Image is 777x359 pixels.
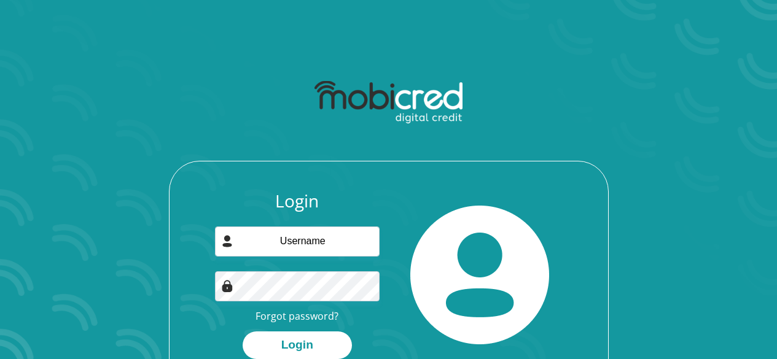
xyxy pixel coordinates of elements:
[215,226,380,257] input: Username
[221,280,233,292] img: Image
[221,235,233,247] img: user-icon image
[314,81,463,124] img: mobicred logo
[243,331,352,359] button: Login
[256,309,338,323] a: Forgot password?
[215,191,380,212] h3: Login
